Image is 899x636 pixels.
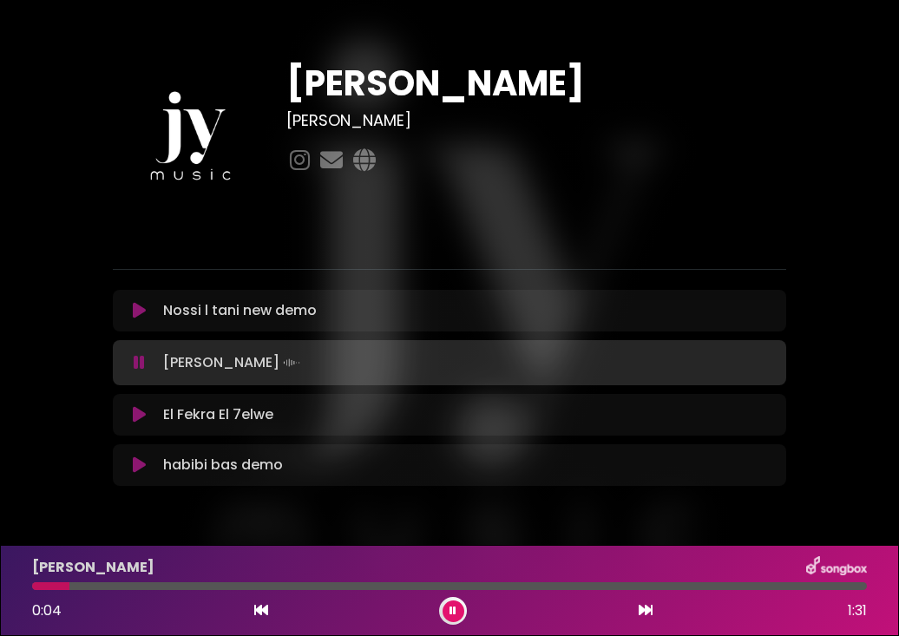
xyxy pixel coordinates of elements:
[113,62,266,215] img: SetMLmNTQ6GQT1XN6ExO
[163,300,317,321] p: Nossi l tani new demo
[163,455,283,475] p: habibi bas demo
[279,351,304,375] img: waveform4.gif
[286,62,786,104] h1: [PERSON_NAME]
[806,556,867,579] img: songbox-logo-white.png
[163,404,273,425] p: El Fekra El 7elwe
[286,111,786,130] h3: [PERSON_NAME]
[163,351,304,375] p: [PERSON_NAME]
